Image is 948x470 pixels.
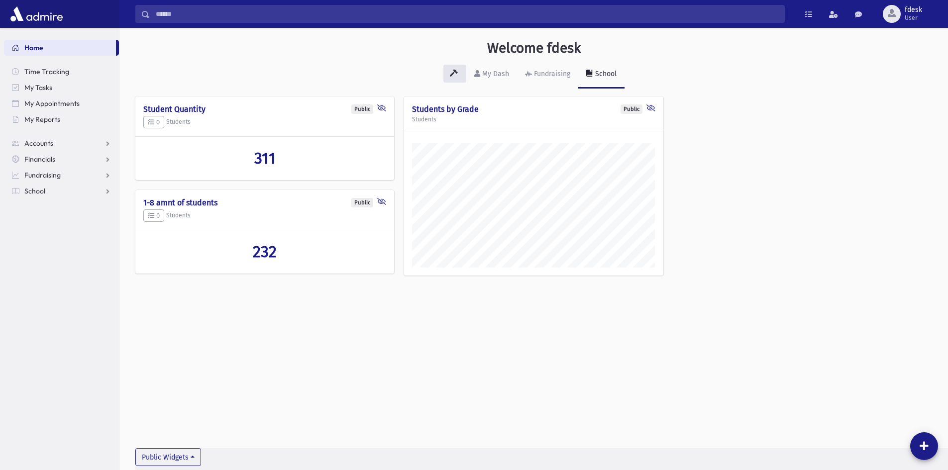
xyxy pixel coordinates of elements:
span: My Appointments [24,99,80,108]
a: Financials [4,151,119,167]
button: 0 [143,209,164,222]
a: Fundraising [517,61,578,89]
a: 311 [143,149,386,168]
a: My Appointments [4,95,119,111]
span: Accounts [24,139,53,148]
span: Home [24,43,43,52]
span: My Tasks [24,83,52,92]
img: AdmirePro [8,4,65,24]
span: 311 [254,149,276,168]
a: My Reports [4,111,119,127]
h4: Students by Grade [412,104,655,114]
a: School [4,183,119,199]
h5: Students [143,209,386,222]
span: User [905,14,922,22]
div: Public [621,104,642,114]
a: 232 [143,242,386,261]
span: School [24,187,45,195]
a: Time Tracking [4,64,119,80]
input: Search [150,5,784,23]
span: Time Tracking [24,67,69,76]
span: 0 [148,212,160,219]
a: My Dash [466,61,517,89]
div: Fundraising [532,70,570,78]
a: Home [4,40,116,56]
a: School [578,61,625,89]
span: Fundraising [24,171,61,180]
h4: 1-8 amnt of students [143,198,386,207]
button: Public Widgets [135,448,201,466]
div: Public [351,104,373,114]
span: 232 [253,242,277,261]
h4: Student Quantity [143,104,386,114]
div: My Dash [480,70,509,78]
a: Fundraising [4,167,119,183]
span: Financials [24,155,55,164]
button: 0 [143,116,164,129]
h5: Students [412,116,655,123]
span: fdesk [905,6,922,14]
div: Public [351,198,373,207]
span: My Reports [24,115,60,124]
div: School [593,70,617,78]
span: 0 [148,118,160,126]
h5: Students [143,116,386,129]
a: My Tasks [4,80,119,95]
a: Accounts [4,135,119,151]
h3: Welcome fdesk [487,40,581,57]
